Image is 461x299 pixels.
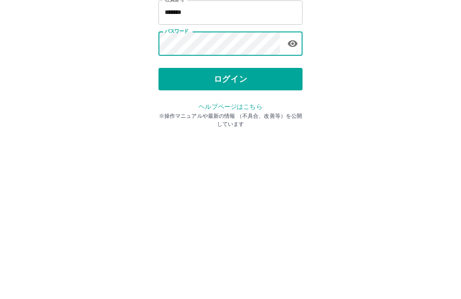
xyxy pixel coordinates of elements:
[165,116,189,122] label: パスワード
[199,191,262,198] a: ヘルプページはこちら
[165,84,184,91] label: 社員番号
[201,57,260,74] h2: ログイン
[158,156,303,178] button: ログイン
[158,200,303,216] p: ※操作マニュアルや最新の情報 （不具合、改善等）を公開しています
